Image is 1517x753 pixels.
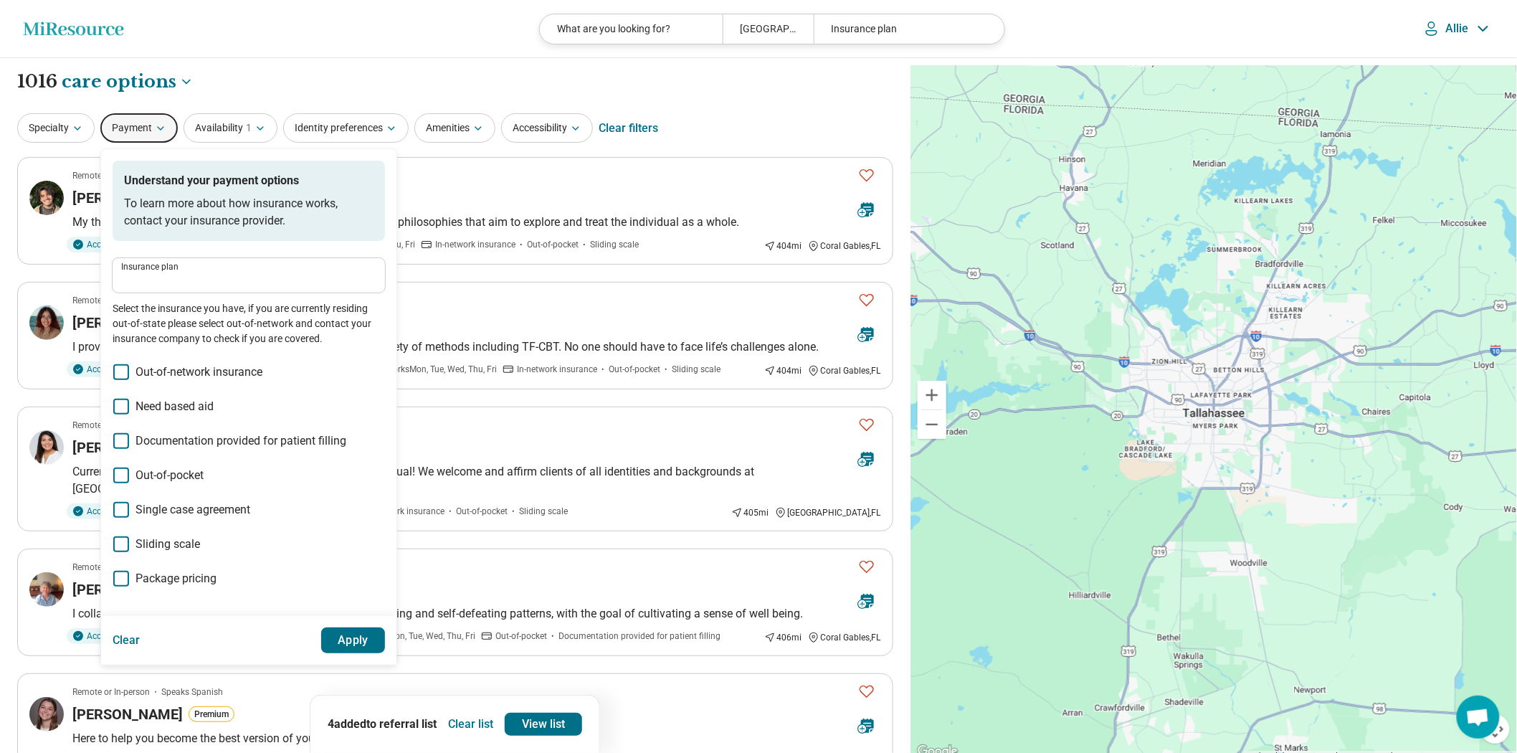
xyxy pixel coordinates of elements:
[918,410,946,439] button: Zoom out
[72,169,150,182] p: Remote or In-person
[72,605,881,622] p: I collaborate with you to identify, understand and change confusing and self-defeating patterns, ...
[62,70,194,94] button: Care options
[72,294,150,307] p: Remote or In-person
[124,172,374,189] p: Understand your payment options
[852,161,881,190] button: Favorite
[364,505,444,518] span: In-network insurance
[505,713,582,736] a: View list
[121,262,376,271] label: Insurance plan
[1457,696,1500,739] div: Open chat
[852,552,881,582] button: Favorite
[135,501,250,518] span: Single case agreement
[246,120,252,136] span: 1
[814,14,996,44] div: Insurance plan
[519,505,568,518] span: Sliding scale
[328,716,437,733] p: 4 added
[72,579,183,600] h3: [PERSON_NAME]
[72,561,150,574] p: Remote or In-person
[1446,22,1470,36] p: Allie
[135,364,262,381] span: Out-of-network insurance
[852,677,881,706] button: Favorite
[540,14,722,44] div: What are you looking for?
[124,195,374,229] p: To learn more about how insurance works, contact your insurance provider.
[72,338,881,356] p: I provide trauma-focused care in spanish/english utilizing a variety of methods including TF-CBT....
[918,381,946,409] button: Zoom in
[135,536,200,553] span: Sliding scale
[609,363,660,376] span: Out-of-pocket
[72,704,183,724] h3: [PERSON_NAME]
[72,214,881,231] p: My therapeutic approach focuses on client-centered, humanistic philosophies that aim to explore a...
[17,113,95,143] button: Specialty
[67,503,161,519] div: Accepting clients
[764,364,802,377] div: 404 mi
[852,285,881,315] button: Favorite
[590,238,639,251] span: Sliding scale
[72,437,183,458] h3: [PERSON_NAME]
[808,364,881,377] div: Coral Gables , FL
[113,627,141,653] button: Clear
[62,70,176,94] span: care options
[72,730,881,747] p: Here to help you become the best version of yourself! Call [DATE]
[558,630,721,643] span: Documentation provided for patient filling
[17,70,194,94] h1: 1016
[435,238,515,251] span: In-network insurance
[189,706,234,722] button: Premium
[161,686,223,698] span: Speaks Spanish
[764,240,802,252] div: 404 mi
[72,463,881,498] p: Current openings for new clients, offering both in-person and virtual! We welcome and affirm clie...
[527,238,579,251] span: Out-of-pocket
[67,361,161,377] div: Accepting clients
[366,717,437,731] span: to referral list
[72,419,150,432] p: Remote or In-person
[501,113,593,143] button: Accessibility
[775,506,881,519] div: [GEOGRAPHIC_DATA] , FL
[67,237,161,252] div: Accepting clients
[113,301,385,346] p: Select the insurance you have, if you are currently residing out-of-state please select out-of-ne...
[72,686,150,698] p: Remote or In-person
[672,363,721,376] span: Sliding scale
[808,240,881,252] div: Coral Gables , FL
[764,631,802,644] div: 406 mi
[363,630,475,643] span: Works Mon, Tue, Wed, Thu, Fri
[731,506,769,519] div: 405 mi
[184,113,277,143] button: Availability1
[495,630,547,643] span: Out-of-pocket
[599,111,658,146] div: Clear filters
[321,627,386,653] button: Apply
[72,313,183,333] h3: [PERSON_NAME]
[135,570,217,587] span: Package pricing
[67,628,161,644] div: Accepting clients
[135,467,204,484] span: Out-of-pocket
[135,432,346,450] span: Documentation provided for patient filling
[808,631,881,644] div: Coral Gables , FL
[852,410,881,440] button: Favorite
[517,363,597,376] span: In-network insurance
[723,14,814,44] div: [GEOGRAPHIC_DATA], [GEOGRAPHIC_DATA]
[100,113,178,143] button: Payment
[135,398,214,415] span: Need based aid
[283,113,409,143] button: Identity preferences
[442,713,499,736] button: Clear list
[385,363,497,376] span: Works Mon, Tue, Wed, Thu, Fri
[456,505,508,518] span: Out-of-pocket
[414,113,495,143] button: Amenities
[72,188,183,208] h3: [PERSON_NAME]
